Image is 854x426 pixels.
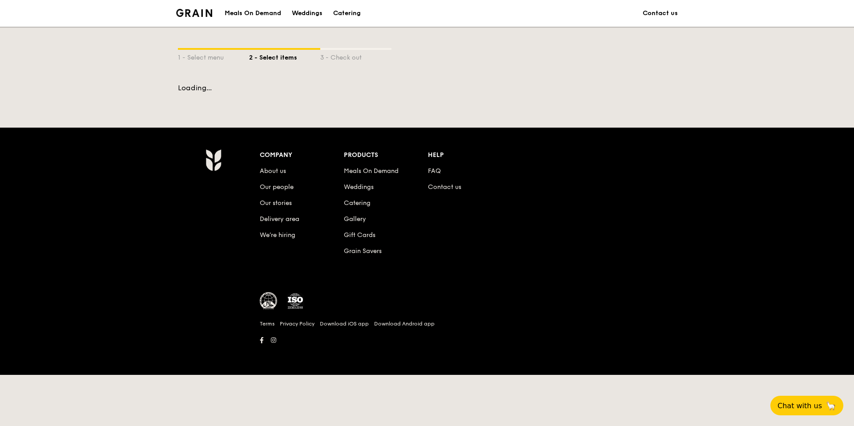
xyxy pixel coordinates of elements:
[286,292,304,310] img: ISO Certified
[344,183,374,191] a: Weddings
[171,346,683,354] h6: Revision
[320,50,391,62] div: 3 - Check out
[428,167,441,175] a: FAQ
[344,247,382,255] a: Grain Savers
[260,167,286,175] a: About us
[770,396,843,415] button: Chat with us🦙
[428,183,461,191] a: Contact us
[374,320,435,327] a: Download Android app
[176,9,212,17] img: Grain
[260,292,278,310] img: MUIS Halal Certified
[260,183,294,191] a: Our people
[178,50,249,62] div: 1 - Select menu
[777,402,822,410] span: Chat with us
[205,149,221,171] img: AYc88T3wAAAABJRU5ErkJggg==
[260,215,299,223] a: Delivery area
[344,167,399,175] a: Meals On Demand
[344,149,428,161] div: Products
[260,231,295,239] a: We’re hiring
[428,149,512,161] div: Help
[344,215,366,223] a: Gallery
[320,320,369,327] a: Download iOS app
[260,199,292,207] a: Our stories
[260,320,274,327] a: Terms
[826,401,836,411] span: 🦙
[260,149,344,161] div: Company
[280,320,314,327] a: Privacy Policy
[249,50,320,62] div: 2 - Select items
[344,199,371,207] a: Catering
[344,231,375,239] a: Gift Cards
[178,84,676,92] div: Loading...
[176,9,212,17] a: Logotype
